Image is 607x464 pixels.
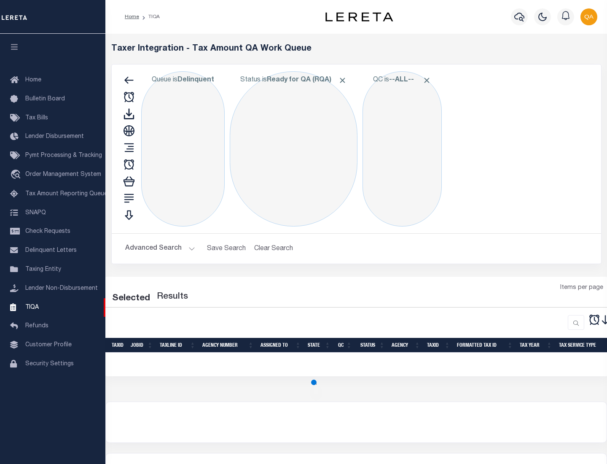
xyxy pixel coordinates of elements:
th: State [304,338,334,353]
th: Tax Year [516,338,556,353]
span: Lender Disbursement [25,134,84,140]
div: Click to Edit [363,71,442,227]
th: TaxID [108,338,127,353]
li: TIQA [139,13,160,21]
span: TIQA [25,304,39,310]
span: Pymt Processing & Tracking [25,153,102,159]
button: Save Search [202,240,251,257]
span: Tax Bills [25,115,48,121]
span: Taxing Entity [25,267,61,272]
span: Click to Remove [338,76,347,85]
th: Formatted Tax ID [454,338,516,353]
th: TaxLine ID [156,338,199,353]
div: Selected [112,292,150,305]
span: Click to Remove [422,76,431,85]
b: Delinquent [177,77,214,84]
th: Assigned To [257,338,304,353]
span: Lender Non-Disbursement [25,286,98,291]
span: Items per page [560,283,603,293]
span: Home [25,77,41,83]
img: logo-dark.svg [325,12,393,22]
b: --ALL-- [389,77,414,84]
div: Click to Edit [141,71,225,227]
span: Order Management System [25,172,101,178]
i: travel_explore [10,170,24,181]
a: Home [125,14,139,19]
span: Customer Profile [25,342,72,348]
span: SNAPQ [25,210,46,216]
span: Tax Amount Reporting Queue [25,191,107,197]
th: Agency Number [199,338,257,353]
div: Click to Edit [230,71,357,227]
button: Clear Search [251,240,297,257]
th: JobID [127,338,156,353]
span: Check Requests [25,229,70,235]
b: Ready for QA (RQA) [267,77,347,84]
th: Agency [388,338,424,353]
span: Bulletin Board [25,96,65,102]
span: Refunds [25,323,48,329]
th: Status [355,338,388,353]
th: TaxID [424,338,454,353]
h5: Taxer Integration - Tax Amount QA Work Queue [111,44,602,54]
span: Delinquent Letters [25,248,77,254]
img: svg+xml;base64,PHN2ZyB4bWxucz0iaHR0cDovL3d3dy53My5vcmcvMjAwMC9zdmciIHBvaW50ZXItZXZlbnRzPSJub25lIi... [580,8,597,25]
span: Security Settings [25,361,74,367]
button: Advanced Search [125,240,195,257]
th: QC [334,338,355,353]
label: Results [157,290,188,304]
